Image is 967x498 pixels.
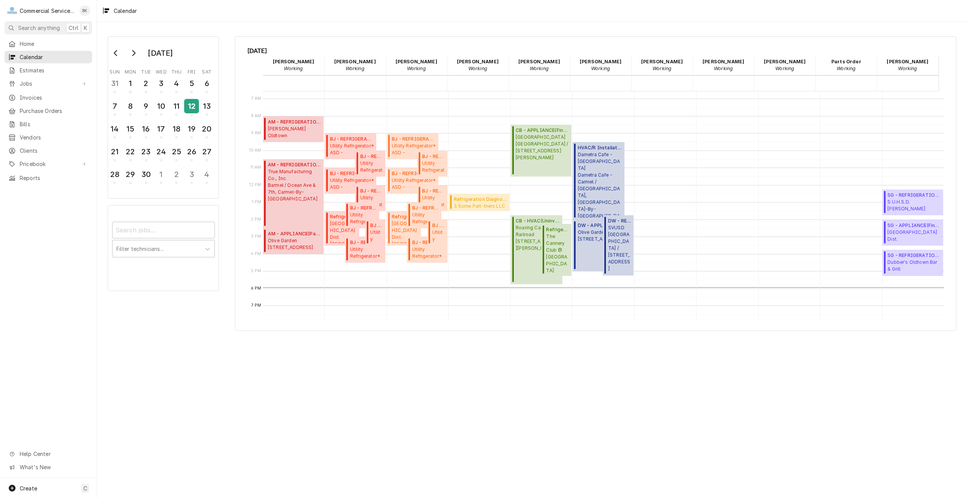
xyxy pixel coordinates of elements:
span: Search anything [18,24,60,32]
span: [PERSON_NAME] Oldtown [STREET_ADDRESS] [268,125,321,140]
th: Thursday [169,66,184,75]
span: 2 PM [249,216,263,222]
div: BJ - REFRIGERATION(Finalized)Utility Refrigerator*ASD - [GEOGRAPHIC_DATA] / [STREET_ADDRESS] [345,202,380,228]
strong: [PERSON_NAME] [518,59,560,64]
a: Bills [5,118,92,130]
a: Estimates [5,64,92,77]
a: Go to Help Center [5,448,92,460]
span: BJ - REFRIGERATION ( Finalized ) [350,205,377,211]
div: 1 [155,169,167,180]
div: [Service] Refrigeration Diagnostic The Cannery Club @ Twin Oaks 2070 McClellan St, Hollister, CA ... [541,224,571,276]
span: BJ - REFRIGERATION ( Finalized ) [330,170,374,177]
span: AM - REFRIGERATION ( Uninvoiced ) [268,161,321,168]
a: Go to Pricebook [5,158,92,170]
div: BJ - REFRIGERATION(Finalized)Utility Refrigerator*ASD - [PERSON_NAME][GEOGRAPHIC_DATA] / [STREET_... [417,151,448,177]
div: SG - REFRIGERATION(Uninvoiced)Dubber's Oldtown Bar & GrillDubber's Oldtown Bar & Grill / [STREET_... [883,250,944,276]
em: Working [898,66,917,71]
div: [Service] BJ - REFRIGERATION Utility Refrigerator* ASD - Bardin School / 425 Bardin Rd, Salinas, ... [417,151,448,177]
em: Working [530,66,549,71]
div: [Service] BJ - REFRIGERATION Utility Refrigerator* ASD - Frank Paul School / 1300 Rider Ave, Sali... [355,185,385,211]
span: 3 Some Part-tners LLC [STREET_ADDRESS] [454,203,507,209]
a: Calendar [5,51,92,63]
div: [Service] Refrigeration Installation Alisal School Dist. FREMONT ELEMENTARY SCHOOL / 1255 E Marke... [387,211,421,246]
span: Utility Refrigerator* ASD - [PERSON_NAME] School / [STREET_ADDRESS] [412,246,445,260]
span: Estimates [20,66,88,74]
a: Vendors [5,131,92,144]
th: Saturday [199,66,214,75]
div: 25 [171,146,182,157]
div: [Job Walk] Refrigeration Diagnostic 3 Some Part-tners LLC 1100 S Main St, Salinas, CA 93901 ID: J... [449,194,509,211]
div: [Service] HVAC/R Installation Dametra Cafe - Carmel Dametra Cafe - Carmel / Ocean Ave, Carmel-By-... [573,142,624,220]
div: BJ - REFRIGERATION(Finalized)Utility Refrigerator*ASD - [PERSON_NAME] School / [STREET_ADDRESS][P... [365,220,385,246]
div: [Service] SG - REFRIGERATION Dubber's Oldtown Bar & Grill Dubber's Oldtown Bar & Grill / 172 Main... [883,250,944,276]
div: DW - APPLIANCE(Past Due)Olive Garden - Capitola[STREET_ADDRESS] [573,220,633,272]
div: [Service] Refrigeration Installation Alisal School Dist. FREMONT ELEMENTARY SCHOOL / 1255 E Marke... [325,211,359,246]
span: Utility Refrigerator* ASD - [PERSON_NAME][GEOGRAPHIC_DATA] / [STREET_ADDRESS][PERSON_NAME] [422,160,445,174]
span: Utility Refrigerator* ASD - [PERSON_NAME] School / [STREET_ADDRESS][PERSON_NAME] [370,229,383,243]
span: SG - APPLIANCE ( Finalized ) [887,222,941,229]
div: Commercial Service Co. [20,7,75,15]
div: Parts Order - Working [815,56,877,75]
span: Help Center [20,450,88,458]
span: BJ - REFRIGERATION ( Finalized ) [350,239,383,246]
div: Brandon Johnson - Working [386,56,447,75]
em: Working [714,66,733,71]
div: [Service] BJ - REFRIGERATION Utility Refrigerator* ASD - Alisal Elementary / 1437 Del Monte Ave, ... [387,133,438,159]
div: [Service] AM - REFRIGERATION True Manufacturing Co., Inc. Barmel / Ocean Ave & 7th, Carmel-By-The... [263,159,324,228]
div: 15 [124,123,136,135]
span: 9 AM [249,130,263,136]
em: Working [468,66,487,71]
div: 29 [124,169,136,180]
span: Utility Refrigerator* ASD - [GEOGRAPHIC_DATA] / [STREET_ADDRESS] [330,143,374,157]
strong: [PERSON_NAME] [396,59,437,64]
span: Invoices [20,94,88,102]
strong: Parts Order [831,59,861,64]
span: Utility Refrigerator* ASD - [PERSON_NAME] School / [STREET_ADDRESS] [360,194,383,209]
div: CB - APPLIANCE(Finalized)[GEOGRAPHIC_DATA][GEOGRAPHIC_DATA] / [STREET_ADDRESS][PERSON_NAME] [511,125,571,177]
span: Olive Garden [STREET_ADDRESS] [268,237,321,251]
span: [GEOGRAPHIC_DATA] Dist. [GEOGRAPHIC_DATA] / [STREET_ADDRESS] [887,229,941,243]
div: 26 [186,146,197,157]
div: 23 [140,146,152,157]
div: [Service] BJ - REFRIGERATION Utility Refrigerator* ASD - Bardin School / 425 Bardin Rd, Salinas, ... [355,151,385,177]
div: Bill Key - Working [324,56,386,75]
div: 21 [109,146,120,157]
div: BJ - REFRIGERATION(Finalized)Utility Refrigerator*ASD - [PERSON_NAME] / [STREET_ADDRESS] [387,168,438,194]
span: The Cannery Club @ [GEOGRAPHIC_DATA] [STREET_ADDRESS][PERSON_NAME] [546,233,569,274]
span: CB - APPLIANCE ( Finalized ) [516,127,569,134]
span: Ctrl [69,24,78,32]
div: DW - REFRIGERATION(Uninvoiced)SVUSD[GEOGRAPHIC_DATA] / [STREET_ADDRESS] [603,215,633,276]
div: [Service] AM - REFRIGERATION Dudley's Oldtown 258 Main Street, Salinas, CA 93901 ID: JOB-9530 Sta... [263,116,324,142]
div: BJ - REFRIGERATION(Finalized)Utility Refrigerator*ASD - [PERSON_NAME] / [STREET_ADDRESS] [325,168,376,194]
span: SVUSD [GEOGRAPHIC_DATA] / [STREET_ADDRESS] [608,224,631,272]
span: AM - APPLIANCE ( Past Due ) [268,230,321,237]
div: 8 [124,100,136,112]
div: Sebastian Gomez - Working [877,56,938,75]
span: 7 PM [249,302,263,309]
span: HVAC/R Installation ( Finalized ) [578,144,622,151]
em: Working [284,66,303,71]
span: What's New [20,463,88,471]
div: Refrigeration Diagnostic(Uninvoiced)The Cannery Club @ [GEOGRAPHIC_DATA][STREET_ADDRESS][PERSON_N... [541,224,571,276]
span: Create [20,485,37,492]
span: Refrigeration Diagnostic ( Past Due ) [454,196,507,203]
div: [Service] CB - APPLIANCE Carmel Hills Care Center Carmel Hills Care Center / 23795 Holman Hwy, Mo... [511,125,571,177]
span: Reports [20,174,88,182]
div: 31 [109,78,120,89]
span: 7 AM [249,96,263,102]
span: Utility Refrigerator* ASD - [PERSON_NAME] / [STREET_ADDRESS] [392,177,436,191]
div: 3 [155,78,167,89]
strong: [PERSON_NAME] [764,59,806,64]
a: Go to Jobs [5,77,92,90]
div: 7 [109,100,120,112]
div: 28 [109,169,120,180]
span: Roaring Camp Railroad [STREET_ADDRESS][PERSON_NAME] [516,224,560,252]
span: Refrigeration Diagnostic ( Uninvoiced ) [546,226,569,233]
div: [Service] SG - APPLIANCE Alisal School Dist. CREEKSIDE ELEMENTARY SCHOOL / 1770 Kittery St, Salin... [883,220,944,246]
div: 12 [185,100,198,113]
div: HVAC/R Installation(Finalized)Dametra Cafe - [GEOGRAPHIC_DATA]Dametra Cafe - Carmel / [GEOGRAPHIC... [573,142,624,220]
span: C [83,484,87,492]
div: Calendar Filters [108,205,219,291]
div: 24 [155,146,167,157]
div: BJ - REFRIGERATION(Finalized)Utility Refrigerator*ASD - [GEOGRAPHIC_DATA] / [STREET_ADDRESS] [387,133,438,159]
